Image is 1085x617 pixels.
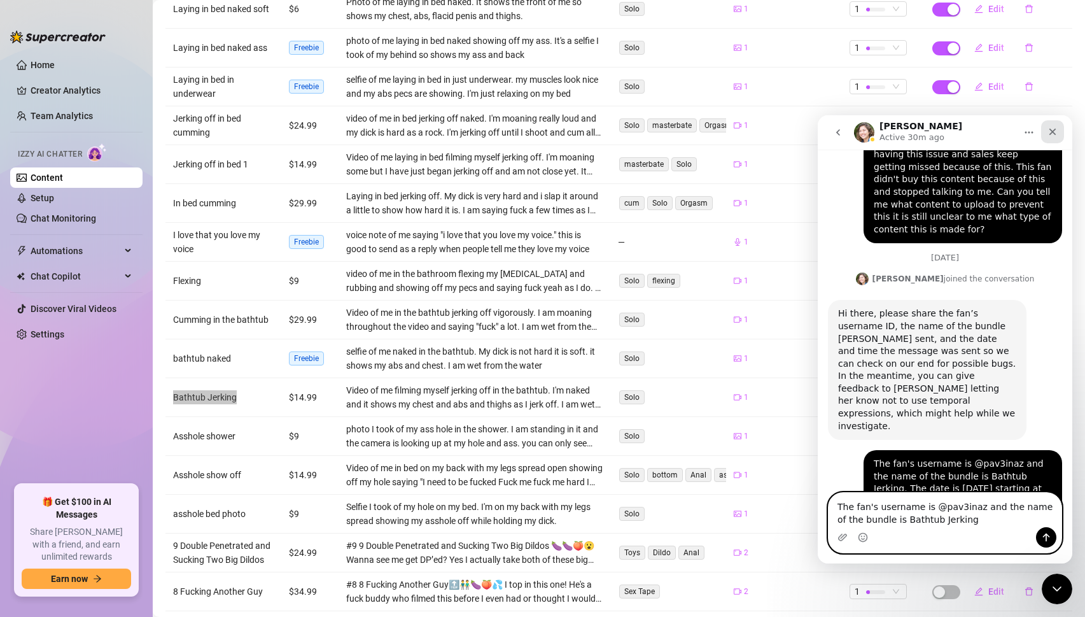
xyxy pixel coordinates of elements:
[647,196,673,210] span: Solo
[289,80,324,94] span: Freebie
[281,534,339,572] td: $24.99
[974,43,983,52] span: edit
[1025,4,1033,13] span: delete
[818,115,1072,564] iframe: Intercom live chat
[289,351,324,365] span: Freebie
[165,534,281,572] td: 9 Double Penetrated and Sucking Two Big Dildos
[1025,43,1033,52] span: delete
[619,274,645,288] span: Solo
[734,44,741,52] span: picture
[1025,587,1033,596] span: delete
[346,306,603,334] div: Video of me in the bathtub jerking off vigorously. I am moaning throughout the video and saying "...
[17,246,27,256] span: thunderbolt
[699,118,737,132] span: Orgasm
[734,549,741,557] span: video-camera
[619,468,645,482] span: Solo
[31,241,121,261] span: Automations
[734,588,741,595] span: video-camera
[31,193,54,203] a: Setup
[281,301,339,339] td: $29.99
[165,67,281,106] td: Laying in bed in underwear
[346,111,603,139] div: video of me in bed jerking off naked. I'm moaning really loud and my dick is hard as a rock. I'm ...
[31,213,96,223] a: Chat Monitoring
[165,145,281,184] td: Jerking off in bed 1
[647,118,697,132] span: masterbate
[744,275,748,287] span: 1
[974,587,983,596] span: edit
[744,314,748,326] span: 1
[281,262,339,301] td: $9
[165,262,281,301] td: Flexing
[165,223,281,262] td: I love that you love my voice
[17,272,25,281] img: Chat Copilot
[346,150,603,178] div: Video of me laying in bed filming myself jerking off. I'm moaning some but I have just began jerk...
[165,495,281,534] td: asshole bed photo
[619,41,645,55] span: Solo
[31,60,55,70] a: Home
[289,235,324,249] span: Freebie
[974,4,983,13] span: edit
[734,432,741,440] span: picture
[675,196,713,210] span: Orgasm
[346,34,603,62] div: photo of me laying in bed naked showing off my ass. It's a selfie I took of my behind so shows my...
[619,157,669,171] span: masterbate
[734,122,741,129] span: video-camera
[619,2,645,16] span: Solo
[734,394,741,401] span: video-camera
[744,586,748,598] span: 2
[346,267,603,295] div: video of me in the bathroom flexing my [MEDICAL_DATA] and rubbing and showing off my pecs and say...
[1014,76,1044,97] button: delete
[964,38,1014,58] button: Edit
[281,495,339,534] td: $9
[964,581,1014,602] button: Edit
[281,456,339,495] td: $14.99
[744,197,748,209] span: 1
[346,344,603,372] div: selfie of me naked in the bathtub. My dick is not hard it is soft. it shows my abs and chest. I a...
[647,468,683,482] span: bottom
[1014,38,1044,58] button: delete
[346,500,603,528] div: Selfie I took of my hole on my bed. I'm on my back with my legs spread showing my asshole off whi...
[744,236,748,248] span: 1
[671,157,697,171] span: Solo
[18,148,82,160] span: Izzy AI Chatter
[855,41,860,55] span: 1
[346,578,603,606] div: #8 8 Fucking Another Guy🔝👬🍆🍑💦 I top in this one! He's a fuck buddy who filmed this before I even ...
[744,81,748,93] span: 1
[855,585,860,599] span: 1
[988,586,1004,597] span: Edit
[165,378,281,417] td: Bathtub Jerking
[87,143,107,162] img: AI Chatter
[744,508,748,520] span: 1
[619,390,645,404] span: Solo
[346,73,603,101] div: selfie of me laying in bed in just underwear. my muscles look nice and my abs pecs are showing. I...
[619,585,660,599] span: Sex Tape
[734,5,741,13] span: picture
[685,468,711,482] span: Anal
[734,160,741,168] span: video-camera
[31,111,93,121] a: Team Analytics
[1014,581,1044,602] button: delete
[678,546,704,560] span: Anal
[165,106,281,145] td: Jerking off in bed cumming
[165,29,281,67] td: Laying in bed naked ass
[988,82,1004,92] span: Edit
[619,118,645,132] span: Solo
[619,546,645,560] span: Toys
[346,228,603,256] div: voice note of me saying "i love that you love my voice." this is good to send as a reply when peo...
[855,80,860,94] span: 1
[619,80,645,94] span: Solo
[734,471,741,479] span: video-camera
